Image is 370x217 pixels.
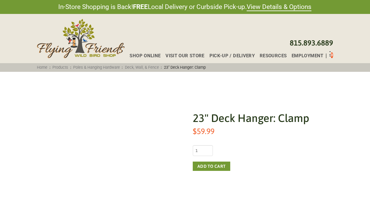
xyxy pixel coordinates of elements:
[35,65,208,70] span: : : : :
[260,54,287,58] span: Resources
[193,145,213,156] input: Product quantity
[290,39,333,47] a: 815.893.6889
[51,65,70,70] a: Products
[193,111,318,126] h1: 23" Deck Hanger: Clamp
[71,65,122,70] a: Poles & Hanging Hardware
[209,54,255,58] span: Pick-up / Delivery
[292,54,324,58] span: Employment
[165,54,205,58] span: Visit Our Store
[331,53,333,57] span: 0
[193,127,214,136] bdi: 59.99
[247,3,311,11] a: View Details & Options
[162,65,208,70] span: 23″ Deck Hanger: Clamp
[130,54,161,58] span: Shop Online
[123,65,161,70] a: Deck, Wall, & Fence
[133,3,148,11] strong: FREE
[125,54,161,58] a: Shop Online
[255,54,287,58] a: Resources
[205,54,255,58] a: Pick-up / Delivery
[35,65,50,70] a: Home
[58,2,311,11] span: In-Store Shopping is Back! Local Delivery or Curbside Pick-up.
[161,54,204,58] a: Visit Our Store
[287,54,323,58] a: Employment
[193,127,197,136] span: $
[37,19,125,58] img: Flying Friends Wild Bird Shop Logo
[329,51,331,58] div: Toggle Off Canvas Content
[193,162,230,171] button: Add to cart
